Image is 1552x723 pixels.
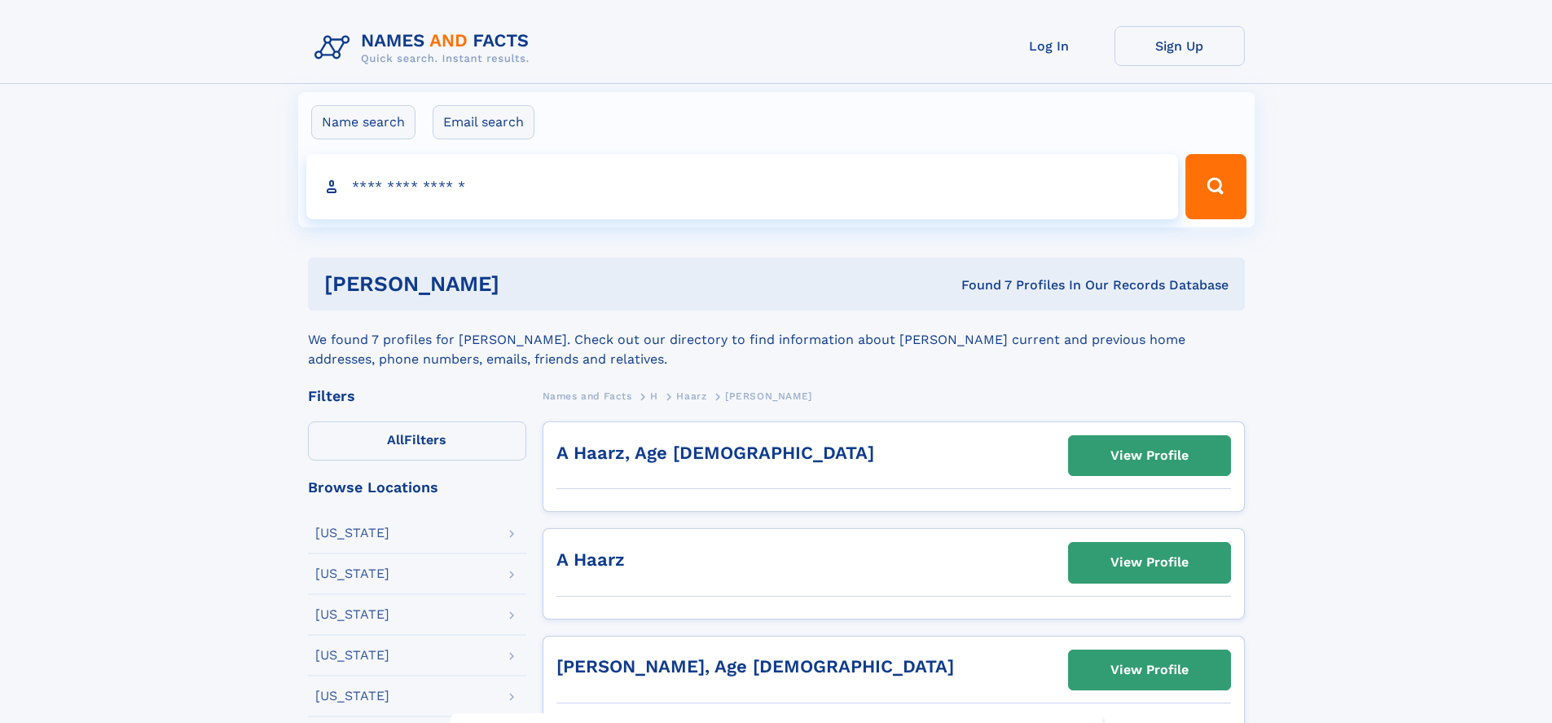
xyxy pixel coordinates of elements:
a: Sign Up [1115,26,1245,66]
div: [US_STATE] [315,567,389,580]
div: Found 7 Profiles In Our Records Database [730,276,1229,294]
a: View Profile [1069,650,1230,690]
a: Names and Facts [543,386,632,406]
label: Filters [308,421,526,461]
div: [US_STATE] [315,649,389,662]
a: Haarz [676,386,706,406]
div: [US_STATE] [315,608,389,621]
img: Logo Names and Facts [308,26,543,70]
div: [US_STATE] [315,690,389,703]
span: [PERSON_NAME] [725,390,812,402]
a: A Haarz [556,549,625,570]
span: Haarz [676,390,706,402]
div: View Profile [1110,544,1189,581]
div: We found 7 profiles for [PERSON_NAME]. Check out our directory to find information about [PERSON_... [308,311,1245,369]
a: [PERSON_NAME], Age [DEMOGRAPHIC_DATA] [556,656,954,677]
div: View Profile [1110,437,1189,474]
h1: [PERSON_NAME] [324,274,731,294]
div: View Profile [1110,651,1189,689]
label: Name search [311,105,415,139]
div: Browse Locations [308,480,526,495]
a: View Profile [1069,543,1230,582]
input: search input [306,154,1179,219]
a: A Haarz, Age [DEMOGRAPHIC_DATA] [556,443,874,463]
button: Search Button [1185,154,1246,219]
label: Email search [433,105,534,139]
span: All [387,432,404,447]
span: H [650,390,658,402]
a: Log In [984,26,1115,66]
a: H [650,386,658,406]
a: View Profile [1069,436,1230,475]
div: Filters [308,389,526,403]
div: [US_STATE] [315,527,389,540]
